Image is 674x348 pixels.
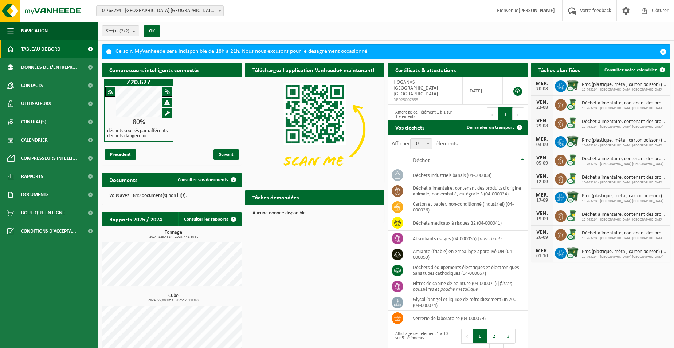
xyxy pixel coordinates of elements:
h2: Téléchargez l'application Vanheede+ maintenant! [245,63,382,77]
div: 05-09 [535,161,549,166]
div: Affichage de l'élément 1 à 1 sur 1 éléments [392,107,454,123]
span: Déchet alimentaire, contenant des produits d'origine animale, non emballé, catég... [582,119,667,125]
count: (2/2) [119,29,129,33]
div: MER. [535,137,549,142]
div: MER. [535,81,549,87]
div: 22-08 [535,105,549,110]
span: HOGANAS [GEOGRAPHIC_DATA] - [GEOGRAPHIC_DATA] [393,80,440,97]
span: Pmc (plastique, métal, carton boisson) (industriel) [582,193,667,199]
span: Calendrier [21,131,48,149]
span: Navigation [21,22,48,40]
span: Utilisateurs [21,95,51,113]
span: Documents [21,186,49,204]
button: Site(s)(2/2) [102,25,139,36]
a: Consulter vos documents [172,173,241,187]
span: Tableau de bord [21,40,60,58]
img: WB-0240-CU [567,228,579,240]
div: VEN. [535,99,549,105]
td: glycol (antigel et liquide de refroidissement) in 200l (04-000074) [407,294,528,311]
span: Rapports [21,167,43,186]
span: 10-763294 - [GEOGRAPHIC_DATA] [GEOGRAPHIC_DATA] [582,106,667,111]
button: Previous [487,107,498,122]
button: 2 [487,329,501,343]
img: WB-0240-CU [567,98,579,110]
h2: Rapports 2025 / 2024 [102,212,169,226]
span: 10-763294 - [GEOGRAPHIC_DATA] [GEOGRAPHIC_DATA] [582,255,667,259]
div: Ce soir, MyVanheede sera indisponible de 18h à 21h. Nous nous excusons pour le désagrément occasi... [115,45,656,59]
span: 10-763294 - [GEOGRAPHIC_DATA] [GEOGRAPHIC_DATA] [582,143,667,148]
span: Suivant [213,149,239,160]
span: 10 [411,139,432,149]
h2: Vos déchets [388,120,432,134]
span: Déchet alimentaire, contenant des produits d'origine animale, non emballé, catég... [582,230,667,236]
span: 10-763294 - [GEOGRAPHIC_DATA] [GEOGRAPHIC_DATA] [582,181,667,185]
td: carton et papier, non-conditionné (industriel) (04-000026) [407,199,528,215]
span: 2024: 823,438 t - 2025: 448,594 t [106,235,242,239]
img: WB-0240-CU [567,116,579,129]
div: VEN. [535,174,549,179]
span: Déchet alimentaire, contenant des produits d'origine animale, non emballé, catég... [582,175,667,181]
span: 10-763294 - HOGANAS BELGIUM - ATH [96,5,224,16]
h2: Compresseurs intelligents connectés [102,63,242,77]
span: Contacts [21,76,43,95]
td: amiante (friable) en emballage approuvé UN (04-000059) [407,246,528,262]
p: Aucune donnée disponible. [252,211,377,216]
div: 20-08 [535,87,549,92]
h2: Documents [102,173,145,187]
h2: Certificats & attestations [388,63,463,77]
img: WB-1100-CU [567,79,579,92]
td: déchets d'équipements électriques et électroniques - Sans tubes cathodiques (04-000067) [407,262,528,278]
a: Consulter votre calendrier [599,63,670,77]
span: 10-763294 - [GEOGRAPHIC_DATA] [GEOGRAPHIC_DATA] [582,218,667,222]
img: WB-1100-CU [567,246,579,259]
span: 10-763294 - [GEOGRAPHIC_DATA] [GEOGRAPHIC_DATA] [582,199,667,203]
span: 10-763294 - [GEOGRAPHIC_DATA] [GEOGRAPHIC_DATA] [582,88,667,92]
button: Next [513,107,524,122]
span: Contrat(s) [21,113,46,131]
i: filtres, poussières et poudre métallique [413,281,513,292]
img: Download de VHEPlus App [245,77,385,182]
h2: Tâches planifiées [531,63,587,77]
div: MER. [535,192,549,198]
h1: Z20.627 [106,79,172,86]
span: Consulter votre calendrier [604,68,657,72]
img: WB-1100-CU [567,135,579,147]
span: Précédent [105,149,136,160]
span: Boutique en ligne [21,204,65,222]
div: 26-09 [535,235,549,240]
button: 3 [501,329,516,343]
span: Conditions d'accepta... [21,222,76,240]
img: WB-0240-CU [567,172,579,185]
td: absorbants usagés (04-000055) | [407,231,528,246]
img: WB-0240-CU [567,209,579,222]
span: 10-763294 - [GEOGRAPHIC_DATA] [GEOGRAPHIC_DATA] [582,162,667,166]
button: OK [144,25,160,37]
td: [DATE] [463,77,503,105]
span: 10-763294 - HOGANAS BELGIUM - ATH [97,6,223,16]
span: Site(s) [106,26,129,37]
span: Consulter vos documents [178,178,228,182]
h4: déchets souillés par différents déchets dangereux [107,128,170,139]
td: filtres de cabine de peinture (04-000071) | [407,278,528,294]
label: Afficher éléments [392,141,458,147]
div: 80% [105,119,173,126]
span: Pmc (plastique, métal, carton boisson) (industriel) [582,82,667,88]
td: déchet alimentaire, contenant des produits d'origine animale, non emballé, catégorie 3 (04-000024) [407,183,528,199]
div: VEN. [535,211,549,217]
button: Previous [461,329,473,343]
span: 2024: 55,880 m3 - 2025: 7,800 m3 [106,298,242,302]
img: WB-1100-CU [567,191,579,203]
div: 19-09 [535,217,549,222]
div: MER. [535,248,549,254]
span: Demander un transport [467,125,514,130]
span: Pmc (plastique, métal, carton boisson) (industriel) [582,249,667,255]
h3: Cube [106,293,242,302]
a: Demander un transport [461,120,527,135]
p: Vous avez 1849 document(s) non lu(s). [109,193,234,198]
i: absorbants [480,236,502,242]
div: 01-10 [535,254,549,259]
span: RED25007355 [393,97,457,103]
div: 03-09 [535,142,549,147]
div: VEN. [535,155,549,161]
td: déchets industriels banals (04-000008) [407,167,528,183]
